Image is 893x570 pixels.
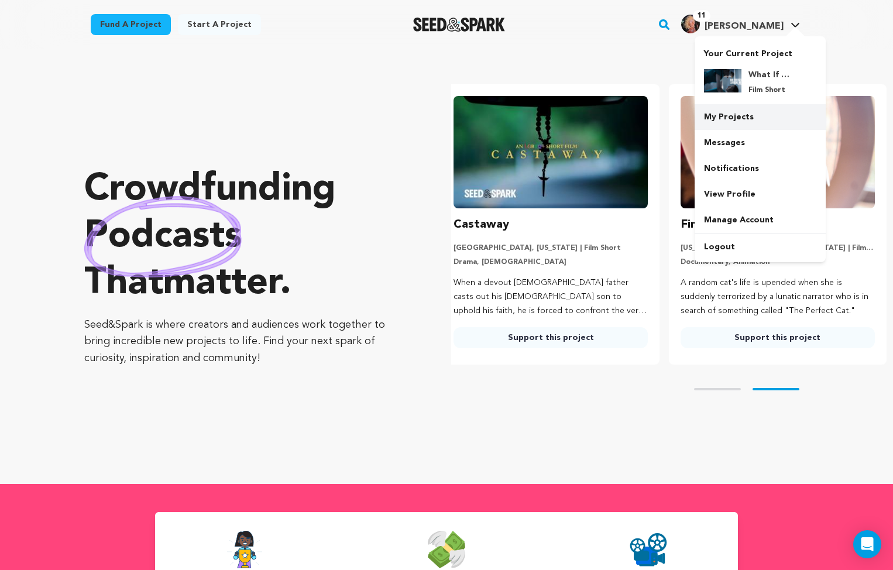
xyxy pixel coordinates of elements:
a: Notifications [695,156,826,181]
span: matter [163,265,280,303]
h3: Finding Flora [681,215,754,234]
a: Fund a project [91,14,171,35]
img: Seed&Spark Success Rate Icon [226,531,263,568]
a: Start a project [178,14,261,35]
a: Logout [695,234,826,260]
h4: What If We Kissed On The Operating Table [748,69,791,81]
p: Drama, [DEMOGRAPHIC_DATA] [454,257,648,267]
p: Seed&Spark is where creators and audiences work together to bring incredible new projects to life... [84,317,404,367]
img: Seed&Spark Projects Created Icon [630,531,667,568]
img: hand sketched image [84,196,242,277]
a: Support this project [681,327,875,348]
span: Sydney M.'s Profile [679,12,802,37]
span: [PERSON_NAME] [705,22,784,31]
div: Open Intercom Messenger [853,530,881,558]
p: Crowdfunding that . [84,167,404,307]
img: e6f824a3e0df07b3.png [704,69,741,92]
img: Castaway image [454,96,648,208]
a: Seed&Spark Homepage [413,18,505,32]
span: 11 [693,10,710,22]
h3: Castaway [454,215,509,234]
a: Support this project [454,327,648,348]
img: Finding Flora image [681,96,875,208]
a: Manage Account [695,207,826,233]
p: Your Current Project [704,43,816,60]
a: Messages [695,130,826,156]
img: Seed&Spark Logo Dark Mode [413,18,505,32]
p: A random cat's life is upended when she is suddenly terrorized by a lunatic narrator who is in se... [681,276,875,318]
p: When a devout [DEMOGRAPHIC_DATA] father casts out his [DEMOGRAPHIC_DATA] son to uphold his faith,... [454,276,648,318]
div: Sydney M.'s Profile [681,15,784,33]
a: My Projects [695,104,826,130]
p: Film Short [748,85,791,95]
img: Seed&Spark Money Raised Icon [428,531,465,568]
a: Your Current Project What If We Kissed On The Operating Table Film Short [704,43,816,104]
img: 87670b56fffde8d3.jpg [681,15,700,33]
a: Sydney M.'s Profile [679,12,802,33]
p: [US_STATE][GEOGRAPHIC_DATA], [US_STATE] | Film Short [681,243,875,253]
p: Documentary, Animation [681,257,875,267]
p: [GEOGRAPHIC_DATA], [US_STATE] | Film Short [454,243,648,253]
a: View Profile [695,181,826,207]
